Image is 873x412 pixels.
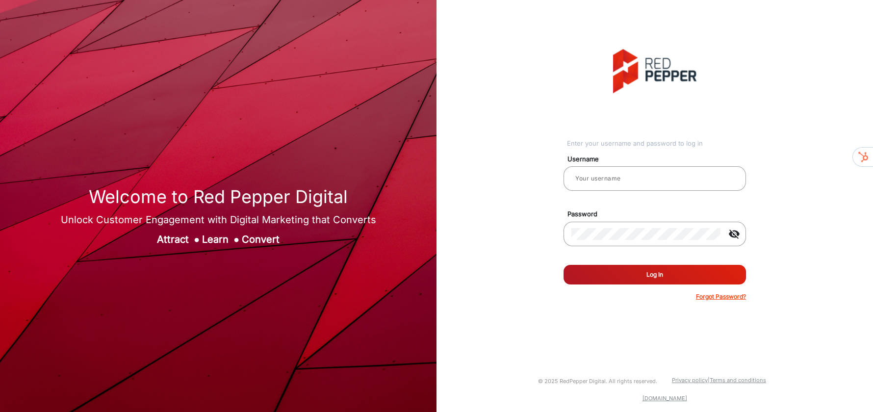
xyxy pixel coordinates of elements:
[560,154,757,164] mat-label: Username
[61,186,376,207] h1: Welcome to Red Pepper Digital
[194,233,200,245] span: ●
[571,173,738,184] input: Your username
[722,228,746,240] mat-icon: visibility_off
[567,139,746,149] div: Enter your username and password to log in
[61,232,376,247] div: Attract Learn Convert
[708,377,710,384] a: |
[560,209,757,219] mat-label: Password
[613,49,696,93] img: vmg-logo
[672,377,708,384] a: Privacy policy
[710,377,766,384] a: Terms and conditions
[642,395,687,402] a: [DOMAIN_NAME]
[564,265,746,284] button: Log In
[233,233,239,245] span: ●
[61,212,376,227] div: Unlock Customer Engagement with Digital Marketing that Converts
[696,292,746,301] p: Forgot Password?
[538,378,657,385] small: © 2025 RedPepper Digital. All rights reserved.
